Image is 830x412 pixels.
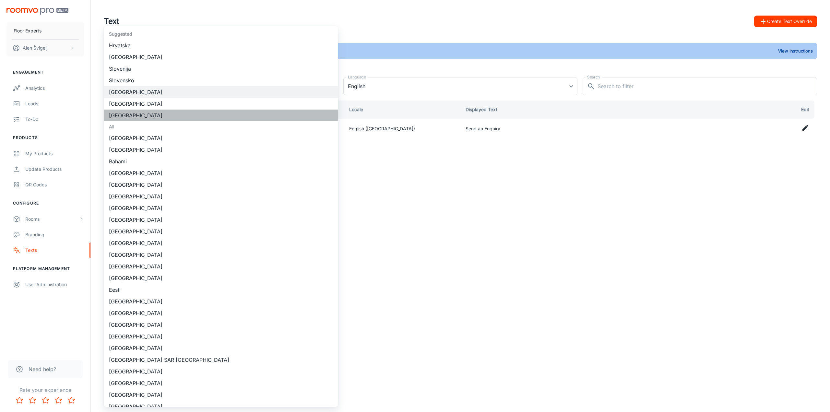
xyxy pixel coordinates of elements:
[104,167,338,179] li: [GEOGRAPHIC_DATA]
[104,132,338,144] li: [GEOGRAPHIC_DATA]
[104,342,338,354] li: [GEOGRAPHIC_DATA]
[104,202,338,214] li: [GEOGRAPHIC_DATA]
[104,319,338,331] li: [GEOGRAPHIC_DATA]
[104,377,338,389] li: [GEOGRAPHIC_DATA]
[104,389,338,401] li: [GEOGRAPHIC_DATA]
[104,296,338,307] li: [GEOGRAPHIC_DATA]
[104,331,338,342] li: [GEOGRAPHIC_DATA]
[104,226,338,237] li: [GEOGRAPHIC_DATA]
[104,366,338,377] li: [GEOGRAPHIC_DATA]
[104,191,338,202] li: [GEOGRAPHIC_DATA]
[104,272,338,284] li: [GEOGRAPHIC_DATA]
[104,249,338,261] li: [GEOGRAPHIC_DATA]
[104,156,338,167] li: Bahami
[104,110,338,121] li: [GEOGRAPHIC_DATA]
[104,40,338,51] li: Hrvatska
[104,179,338,191] li: [GEOGRAPHIC_DATA]
[104,51,338,63] li: [GEOGRAPHIC_DATA]
[104,307,338,319] li: [GEOGRAPHIC_DATA]
[104,214,338,226] li: [GEOGRAPHIC_DATA]
[104,354,338,366] li: [GEOGRAPHIC_DATA] SAR [GEOGRAPHIC_DATA]
[104,75,338,86] li: Slovensko
[104,237,338,249] li: [GEOGRAPHIC_DATA]
[104,261,338,272] li: [GEOGRAPHIC_DATA]
[104,98,338,110] li: [GEOGRAPHIC_DATA]
[104,63,338,75] li: Slovenija
[104,144,338,156] li: [GEOGRAPHIC_DATA]
[104,284,338,296] li: Eesti
[104,86,338,98] li: [GEOGRAPHIC_DATA]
